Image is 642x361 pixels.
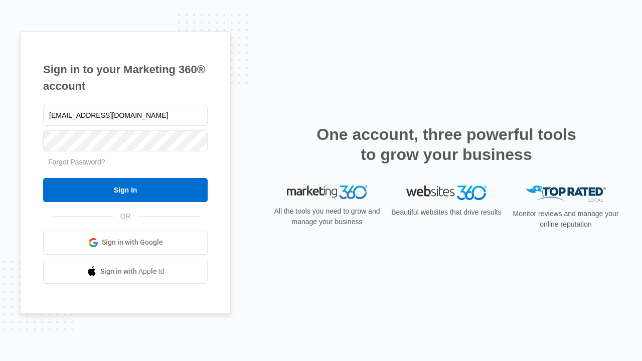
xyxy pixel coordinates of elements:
[102,237,163,248] span: Sign in with Google
[43,260,208,284] a: Sign in with Apple Id
[390,207,503,218] p: Beautiful websites that drive results
[526,186,606,202] img: Top Rated Local
[43,231,208,255] a: Sign in with Google
[406,186,487,200] img: Websites 360
[43,61,208,94] h1: Sign in to your Marketing 360® account
[510,209,622,230] p: Monitor reviews and manage your online reputation
[287,186,367,200] img: Marketing 360
[313,124,579,164] h2: One account, three powerful tools to grow your business
[271,206,383,227] p: All the tools you need to grow and manage your business
[113,211,138,222] span: OR
[48,158,105,166] a: Forgot Password?
[100,266,165,277] span: Sign in with Apple Id
[43,105,208,126] input: Email
[43,178,208,202] input: Sign In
